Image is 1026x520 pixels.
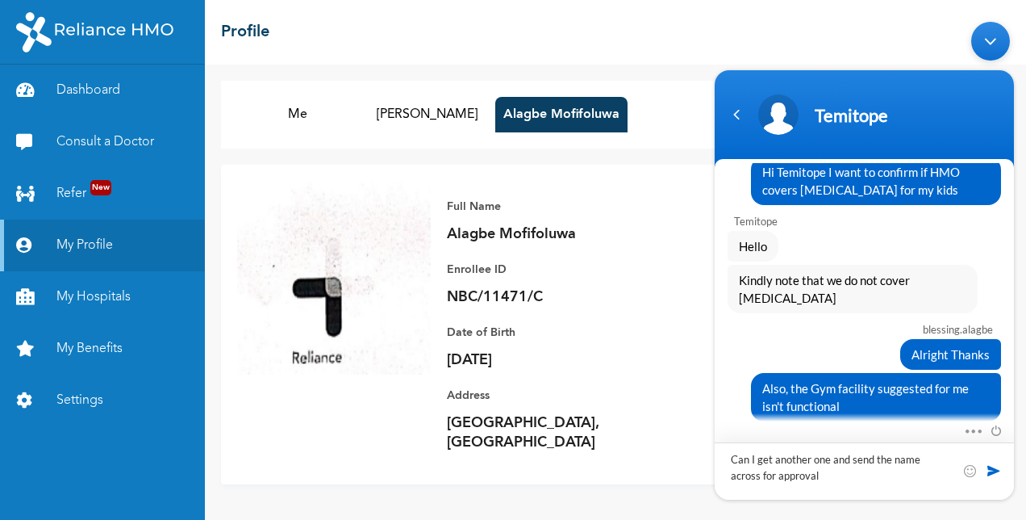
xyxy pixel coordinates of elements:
[237,97,358,132] button: Me
[495,97,628,132] button: Alagbe Mofifoluwa
[447,413,673,452] p: [GEOGRAPHIC_DATA], [GEOGRAPHIC_DATA]
[707,14,1022,508] iframe: SalesIQ Chatwindow
[16,12,173,52] img: RelianceHMO's Logo
[447,260,673,279] p: Enrollee ID
[447,287,673,307] p: NBC/11471/C
[366,97,487,132] button: [PERSON_NAME]
[221,20,269,44] h2: Profile
[447,197,673,216] p: Full Name
[237,181,431,375] img: Enrollee
[447,224,673,244] p: Alagbe Mofifoluwa
[90,180,111,195] span: New
[447,350,673,370] p: [DATE]
[447,323,673,342] p: Date of Birth
[447,386,673,405] p: Address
